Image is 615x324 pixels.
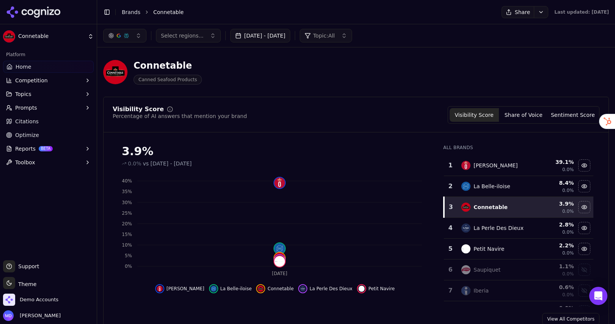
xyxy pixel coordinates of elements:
tspan: 15% [122,232,132,237]
img: petit navire [461,244,470,253]
div: 3.9 % [536,200,574,208]
tr: 7iberiaIberia0.6%0.0%Show iberia data [444,280,593,301]
div: 0.0 % [536,304,574,312]
tspan: 10% [122,242,132,248]
div: Iberia [473,287,489,294]
img: la belle-iloise [274,243,285,254]
img: la belle-iloise [461,182,470,191]
span: Reports [15,145,36,153]
tr: 0.0%Show le gall data [444,301,593,322]
button: Visibility Score [450,108,499,122]
div: 7 [447,286,454,295]
img: Melissa Dowd [3,310,14,321]
img: connetable [461,203,470,212]
span: Theme [15,281,36,287]
div: Percentage of AI answers that mention your brand [113,112,247,120]
div: 5 [447,244,454,253]
span: Canned Seafood Products [134,75,202,85]
tr: 6saupiquetSaupiquet1.1%0.0%Show saupiquet data [444,260,593,280]
div: Saupiquet [473,266,500,274]
button: Hide la perle des dieux data [298,284,352,293]
a: Home [3,61,94,73]
img: la perle des dieux [300,286,306,292]
button: Hide petit navire data [578,243,590,255]
span: 0.0% [128,160,142,167]
div: 3.9% [122,145,428,158]
tspan: 35% [122,189,132,194]
a: Optimize [3,129,94,141]
span: Toolbox [15,159,35,166]
tspan: 25% [122,211,132,216]
tr: 2la belle-iloiseLa Belle-iloise8.4%0.0%Hide la belle-iloise data [444,176,593,197]
button: Prompts [3,102,94,114]
span: Citations [15,118,39,125]
div: La Perle Des Dieux [473,224,524,232]
button: Hide la perle des dieux data [578,222,590,234]
img: king oscar [461,161,470,170]
button: Show iberia data [578,285,590,297]
img: la perle des dieux [274,255,285,266]
div: All Brands [443,145,593,151]
img: petit navire [274,256,285,267]
div: Data table [443,155,593,322]
div: 8.4 % [536,179,574,187]
tspan: 5% [125,253,132,258]
span: Prompts [15,104,37,112]
img: iberia [461,286,470,295]
span: 0.0% [562,271,574,277]
span: 0.0% [562,250,574,256]
span: Topics [15,90,31,98]
button: Hide petit navire data [357,284,395,293]
button: Share [502,6,534,18]
span: Petit Navire [368,286,395,292]
div: 1 [447,161,454,170]
tr: 1king oscar[PERSON_NAME]39.1%0.0%Hide king oscar data [444,155,593,176]
span: Competition [15,77,48,84]
div: Platform [3,49,94,61]
span: La Perle Des Dieux [310,286,352,292]
div: 1.1 % [536,263,574,270]
div: Connetable [473,203,508,211]
div: 2.8 % [536,221,574,228]
img: saupiquet [461,265,470,274]
tspan: [DATE] [272,271,288,276]
a: Brands [122,9,140,15]
div: 0.6 % [536,283,574,291]
div: Open Intercom Messenger [589,287,607,305]
button: [DATE] - [DATE] [230,29,291,42]
div: Visibility Score [113,106,164,112]
span: 0.0% [562,229,574,235]
button: Hide connetable data [256,284,294,293]
span: 0.0% [562,208,574,214]
tspan: 0% [125,264,132,269]
tr: 3connetableConnetable3.9%0.0%Hide connetable data [444,197,593,218]
span: 0.0% [562,292,574,298]
div: 39.1 % [536,158,574,166]
span: [PERSON_NAME] [17,312,61,319]
button: Open organization switcher [3,294,58,306]
button: Competition [3,74,94,87]
button: ReportsBETA [3,143,94,155]
span: Select regions... [161,32,204,39]
button: Hide la belle-iloise data [209,284,252,293]
img: Connetable [103,60,127,84]
img: connetable [274,253,285,263]
button: Hide la belle-iloise data [578,180,590,192]
div: 6 [447,265,454,274]
div: La Belle-iloise [473,182,510,190]
tr: 5petit navirePetit Navire2.2%0.0%Hide petit navire data [444,239,593,260]
tspan: 40% [122,178,132,184]
span: vs [DATE] - [DATE] [143,160,192,167]
div: Petit Navire [473,245,504,253]
img: la belle-iloise [211,286,217,292]
img: Demo Accounts [3,294,15,306]
button: Hide connetable data [578,201,590,213]
div: 2 [447,182,454,191]
button: Show saupiquet data [578,264,590,276]
span: [PERSON_NAME] [167,286,204,292]
img: Connetable [3,30,15,42]
a: Citations [3,115,94,127]
span: 0.0% [562,187,574,193]
button: Toolbox [3,156,94,168]
span: Home [16,63,31,71]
